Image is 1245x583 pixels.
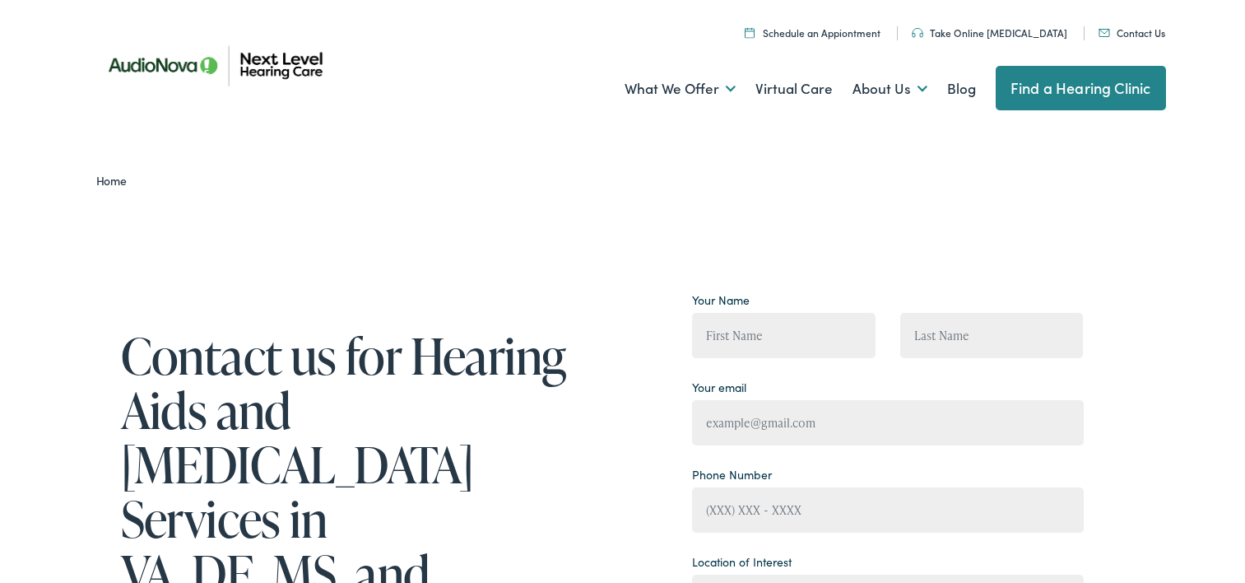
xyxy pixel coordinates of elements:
[996,66,1166,110] a: Find a Hearing Clinic
[912,28,923,38] img: An icon symbolizing headphones, colored in teal, suggests audio-related services or features.
[692,379,746,396] label: Your email
[755,58,833,119] a: Virtual Care
[1099,29,1110,37] img: An icon representing mail communication is presented in a unique teal color.
[900,313,1084,358] input: Last Name
[745,26,880,40] a: Schedule an Appiontment
[625,58,736,119] a: What We Offer
[947,58,976,119] a: Blog
[1099,26,1165,40] a: Contact Us
[852,58,927,119] a: About Us
[745,27,755,38] img: Calendar icon representing the ability to schedule a hearing test or hearing aid appointment at N...
[692,487,1084,533] input: (XXX) XXX - XXXX
[692,313,876,358] input: First Name
[692,291,750,309] label: Your Name
[692,553,792,571] label: Location of Interest
[692,400,1084,445] input: example@gmail.com
[692,466,772,483] label: Phone Number
[96,172,135,189] a: Home
[912,26,1067,40] a: Take Online [MEDICAL_DATA]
